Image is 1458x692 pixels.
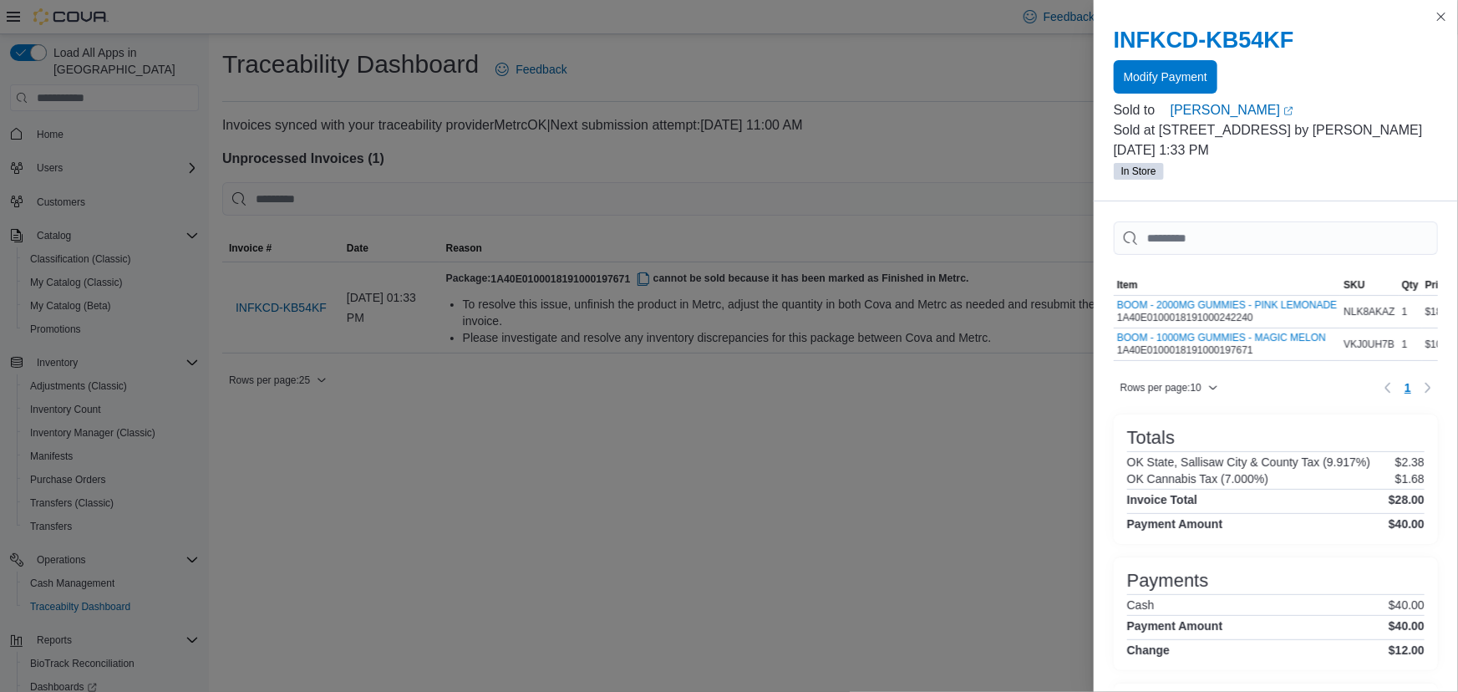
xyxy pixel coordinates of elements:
div: 1 [1399,334,1422,354]
h3: Totals [1127,428,1175,448]
h4: Invoice Total [1127,493,1198,506]
button: Modify Payment [1114,60,1217,94]
p: $2.38 [1395,455,1425,469]
p: Sold at [STREET_ADDRESS] by [PERSON_NAME] [1114,120,1438,140]
p: [DATE] 1:33 PM [1114,140,1438,160]
div: 1A40E0100018191000197671 [1117,332,1326,357]
button: Previous page [1378,378,1398,398]
span: NLK8AKAZ [1344,305,1394,318]
h3: Payments [1127,571,1209,591]
span: VKJ0UH7B [1344,338,1394,351]
span: In Store [1114,163,1164,180]
span: In Store [1121,164,1156,179]
p: $1.68 [1395,472,1425,486]
div: 1 [1399,302,1422,322]
h4: $40.00 [1389,619,1425,633]
span: SKU [1344,278,1364,292]
button: Next page [1418,378,1438,398]
button: SKU [1340,275,1398,295]
button: Rows per page:10 [1114,378,1225,398]
button: BOOM - 1000MG GUMMIES - MAGIC MELON [1117,332,1326,343]
h4: $12.00 [1389,644,1425,657]
nav: Pagination for table: MemoryTable from EuiInMemoryTable [1378,374,1438,401]
span: Item [1117,278,1138,292]
h6: Cash [1127,598,1155,612]
button: Page 1 of 1 [1398,374,1418,401]
ul: Pagination for table: MemoryTable from EuiInMemoryTable [1398,374,1418,401]
h4: Change [1127,644,1170,657]
h4: $40.00 [1389,517,1425,531]
span: Price [1425,278,1450,292]
a: [PERSON_NAME]External link [1171,100,1438,120]
div: Sold to [1114,100,1167,120]
span: Rows per page : 10 [1120,381,1201,394]
span: Modify Payment [1124,69,1207,85]
h4: Payment Amount [1127,619,1223,633]
div: 1A40E0100018191000242240 [1117,299,1337,324]
p: $40.00 [1389,598,1425,612]
h2: INFKCD-KB54KF [1114,27,1438,53]
span: Qty [1402,278,1419,292]
button: Close this dialog [1431,7,1451,27]
span: 1 [1405,379,1411,396]
h6: OK Cannabis Tax (7.000%) [1127,472,1268,486]
h4: $28.00 [1389,493,1425,506]
h6: OK State, Sallisaw City & County Tax (9.917%) [1127,455,1371,469]
button: Item [1114,275,1340,295]
button: Qty [1399,275,1422,295]
button: BOOM - 2000MG GUMMIES - PINK LEMONADE [1117,299,1337,311]
input: This is a search bar. As you type, the results lower in the page will automatically filter. [1114,221,1438,255]
svg: External link [1283,106,1293,116]
h4: Payment Amount [1127,517,1223,531]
